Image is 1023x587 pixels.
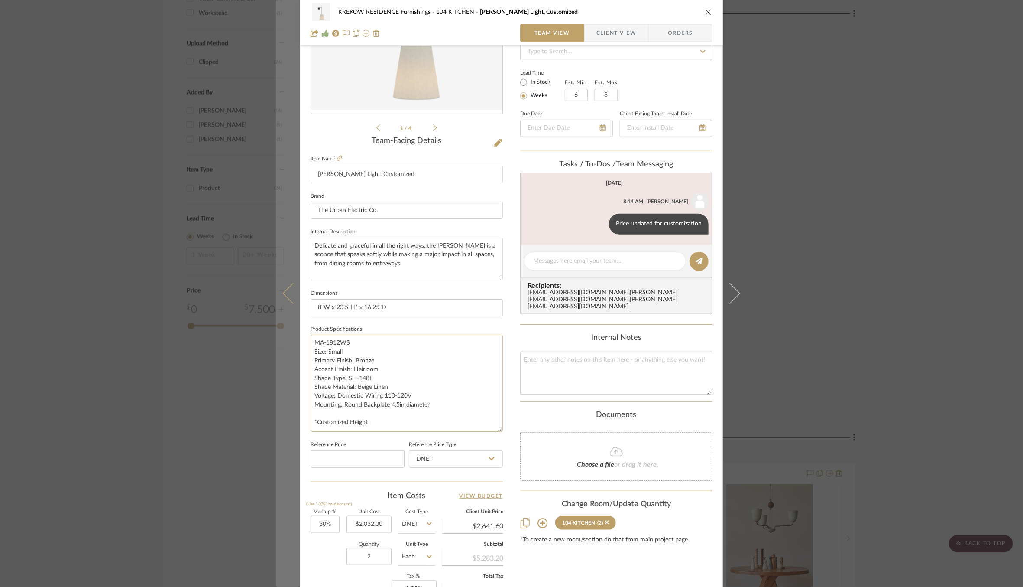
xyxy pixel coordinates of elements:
[311,155,342,163] label: Item Name
[311,443,346,447] label: Reference Price
[436,9,480,15] span: 104 KITCHEN
[398,542,435,547] label: Unit Type
[442,550,503,565] div: $5,283.20
[520,411,712,420] div: Documents
[405,126,409,131] span: /
[520,333,712,343] div: Internal Notes
[620,112,692,116] label: Client-Facing Target Install Date
[480,9,578,15] span: [PERSON_NAME] Light, Customized
[565,79,587,85] label: Est. Min
[311,510,340,514] label: Markup %
[460,491,503,501] a: View Budget
[620,120,712,137] input: Enter Install Date
[520,537,712,544] div: *To create a new room/section do that from main project page
[311,291,337,296] label: Dimensions
[311,230,356,234] label: Internal Description
[311,327,362,332] label: Product Specifications
[442,510,503,514] label: Client Unit Price
[442,542,503,547] label: Subtotal
[373,30,380,37] img: Remove from project
[346,510,392,514] label: Unit Cost
[609,214,709,235] div: Price updated for customization
[528,290,709,310] div: [EMAIL_ADDRESS][DOMAIN_NAME] , [PERSON_NAME][EMAIL_ADDRESS][DOMAIN_NAME] , [PERSON_NAME][EMAIL_AD...
[562,520,595,526] div: 104 KITCHEN
[520,43,712,60] input: Type to Search…
[311,299,503,316] input: Enter the dimensions of this item
[409,443,456,447] label: Reference Price Type
[646,198,688,205] div: [PERSON_NAME]
[401,126,405,131] span: 1
[529,92,547,100] label: Weeks
[520,160,712,170] div: team Messaging
[346,542,392,547] label: Quantity
[520,69,565,77] label: Lead Time
[691,193,709,210] img: user_avatar.png
[311,194,324,199] label: Brand
[529,78,550,86] label: In Stock
[606,180,623,186] div: [DATE]
[614,461,658,468] span: or drag it here.
[311,491,503,501] div: Item Costs
[409,126,413,131] span: 4
[528,282,709,290] span: Recipients:
[338,9,436,15] span: KREKOW RESIDENCE Furnishings
[597,520,603,526] div: (2)
[623,198,643,205] div: 8:14 AM
[442,574,503,579] label: Total Tax
[520,77,565,101] mat-radio-group: Select item type
[520,500,712,509] div: Change Room/Update Quantity
[311,3,331,21] img: 9df07235-71ed-442d-be87-fc3c2fe9037d_48x40.jpg
[596,24,636,42] span: Client View
[398,510,435,514] label: Cost Type
[520,112,542,116] label: Due Date
[311,137,503,146] div: Team-Facing Details
[392,574,435,579] label: Tax %
[311,202,503,219] input: Enter Brand
[705,8,712,16] button: close
[534,24,570,42] span: Team View
[577,461,614,468] span: Choose a file
[311,166,503,183] input: Enter Item Name
[658,24,703,42] span: Orders
[560,160,616,168] span: Tasks / To-Dos /
[595,79,618,85] label: Est. Max
[520,120,613,137] input: Enter Due Date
